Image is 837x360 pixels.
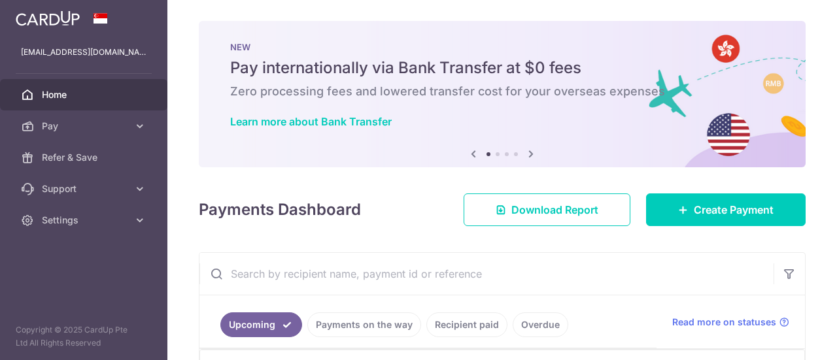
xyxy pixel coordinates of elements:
[230,115,392,128] a: Learn more about Bank Transfer
[464,193,630,226] a: Download Report
[230,42,774,52] p: NEW
[199,198,361,221] h4: Payments Dashboard
[230,57,774,78] h5: Pay internationally via Bank Transfer at $0 fees
[220,312,302,337] a: Upcoming
[513,312,568,337] a: Overdue
[199,253,774,295] input: Search by recipient name, payment id or reference
[646,193,806,226] a: Create Payment
[16,10,80,26] img: CardUp
[42,88,128,101] span: Home
[694,202,774,218] span: Create Payment
[42,151,128,164] span: Refer & Save
[199,21,806,167] img: Bank transfer banner
[21,46,146,59] p: [EMAIL_ADDRESS][DOMAIN_NAME]
[672,316,789,329] a: Read more on statuses
[42,214,128,227] span: Settings
[426,312,507,337] a: Recipient paid
[672,316,776,329] span: Read more on statuses
[307,312,421,337] a: Payments on the way
[511,202,598,218] span: Download Report
[42,120,128,133] span: Pay
[230,84,774,99] h6: Zero processing fees and lowered transfer cost for your overseas expenses
[42,182,128,195] span: Support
